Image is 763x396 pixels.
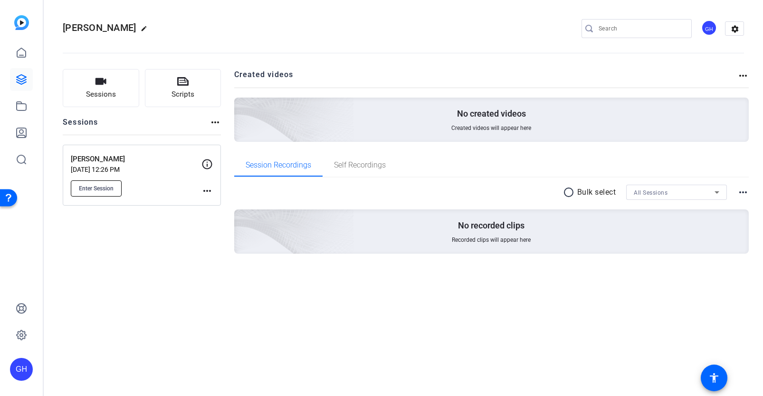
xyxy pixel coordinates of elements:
[334,161,386,169] span: Self Recordings
[172,89,194,100] span: Scripts
[128,3,354,210] img: Creted videos background
[145,69,221,107] button: Scripts
[10,358,33,381] div: GH
[63,117,98,135] h2: Sessions
[708,372,720,384] mat-icon: accessibility
[63,22,136,33] span: [PERSON_NAME]
[563,187,577,198] mat-icon: radio_button_unchecked
[246,161,311,169] span: Session Recordings
[701,20,717,36] div: GH
[737,187,749,198] mat-icon: more_horiz
[201,185,213,197] mat-icon: more_horiz
[451,124,531,132] span: Created videos will appear here
[599,23,684,34] input: Search
[128,115,354,322] img: embarkstudio-empty-session.png
[457,108,526,119] p: No created videos
[71,154,201,165] p: [PERSON_NAME]
[701,20,718,37] ngx-avatar: Geoff Hahn
[14,15,29,30] img: blue-gradient.svg
[79,185,114,192] span: Enter Session
[86,89,116,100] span: Sessions
[210,117,221,128] mat-icon: more_horiz
[725,22,744,36] mat-icon: settings
[234,69,738,88] h2: Created videos
[71,180,122,197] button: Enter Session
[141,25,152,37] mat-icon: edit
[737,70,749,81] mat-icon: more_horiz
[71,166,201,173] p: [DATE] 12:26 PM
[458,220,525,231] p: No recorded clips
[634,189,668,196] span: All Sessions
[63,69,139,107] button: Sessions
[452,236,531,244] span: Recorded clips will appear here
[577,187,616,198] p: Bulk select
